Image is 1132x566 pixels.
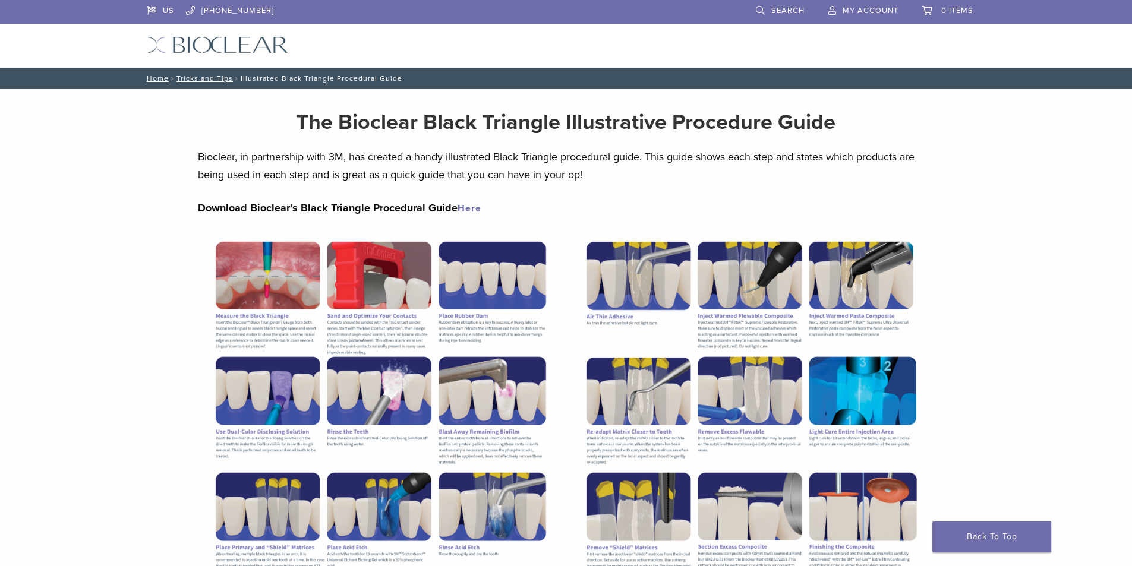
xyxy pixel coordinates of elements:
[169,75,176,81] span: /
[233,75,241,81] span: /
[941,6,973,15] span: 0 items
[843,6,898,15] span: My Account
[198,148,935,184] p: Bioclear, in partnership with 3M, has created a handy illustrated Black Triangle procedural guide...
[143,74,169,83] a: Home
[771,6,805,15] span: Search
[458,203,481,214] a: Here
[198,201,481,214] strong: Download Bioclear’s Black Triangle Procedural Guide
[932,521,1051,552] a: Back To Top
[176,74,233,83] a: Tricks and Tips
[147,36,288,53] img: Bioclear
[138,68,994,89] nav: Illustrated Black Triangle Procedural Guide
[296,109,835,135] strong: The Bioclear Black Triangle Illustrative Procedure Guide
